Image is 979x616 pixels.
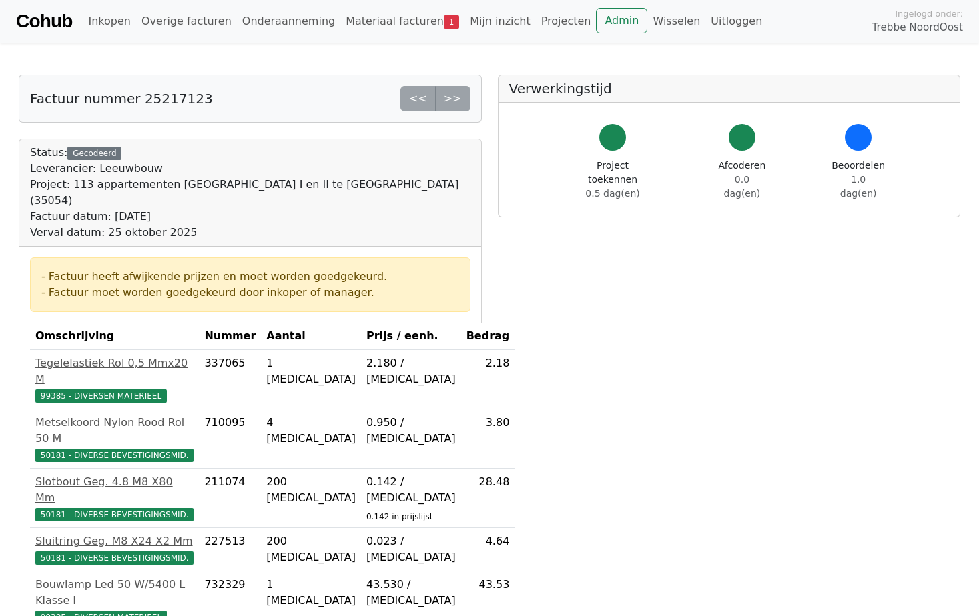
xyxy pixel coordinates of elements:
th: Bedrag [461,323,515,350]
th: Aantal [261,323,361,350]
a: Admin [596,8,647,33]
span: 0.5 dag(en) [585,188,639,199]
a: Inkopen [83,8,135,35]
div: Project: 113 appartementen [GEOGRAPHIC_DATA] I en II te [GEOGRAPHIC_DATA] (35054) [30,177,470,209]
span: 1 [444,15,459,29]
div: 0.023 / [MEDICAL_DATA] [366,533,456,565]
div: Status: [30,145,470,241]
div: Afcoderen [717,159,768,201]
a: Uitloggen [705,8,767,35]
div: 4 [MEDICAL_DATA] [266,415,356,447]
td: 337065 [199,350,261,409]
span: 50181 - DIVERSE BEVESTIGINGSMID. [35,508,194,521]
span: 99385 - DIVERSEN MATERIEEL [35,389,167,403]
h5: Verwerkingstijd [509,81,950,97]
div: Metselkoord Nylon Rood Rol 50 M [35,415,194,447]
div: Bouwlamp Led 50 W/5400 L Klasse I [35,577,194,609]
a: Mijn inzicht [464,8,536,35]
a: Onderaanneming [237,8,340,35]
a: Tegelelastiek Rol 0,5 Mmx20 M99385 - DIVERSEN MATERIEEL [35,355,194,403]
a: Metselkoord Nylon Rood Rol 50 M50181 - DIVERSE BEVESTIGINGSMID. [35,415,194,463]
a: Materiaal facturen1 [340,8,464,35]
td: 28.48 [461,469,515,528]
th: Prijs / eenh. [361,323,461,350]
sub: 0.142 in prijslijst [366,512,432,521]
div: 1 [MEDICAL_DATA] [266,355,356,387]
div: - Factuur heeft afwijkende prijzen en moet worden goedgekeurd. [41,269,459,285]
div: 2.180 / [MEDICAL_DATA] [366,355,456,387]
a: Sluitring Geg. M8 X24 X2 Mm50181 - DIVERSE BEVESTIGINGSMID. [35,533,194,565]
a: Projecten [536,8,597,35]
div: Project toekennen [573,159,653,201]
a: Wisselen [647,8,705,35]
a: Cohub [16,5,72,37]
div: 43.530 / [MEDICAL_DATA] [366,577,456,609]
div: Gecodeerd [67,147,121,160]
td: 710095 [199,409,261,469]
span: 50181 - DIVERSE BEVESTIGINGSMID. [35,449,194,462]
div: Sluitring Geg. M8 X24 X2 Mm [35,533,194,549]
td: 227513 [199,528,261,571]
th: Nummer [199,323,261,350]
th: Omschrijving [30,323,199,350]
td: 211074 [199,469,261,528]
span: Trebbe NoordOost [872,20,963,35]
td: 4.64 [461,528,515,571]
h5: Factuur nummer 25217123 [30,91,213,107]
span: 0.0 dag(en) [724,174,761,199]
div: 200 [MEDICAL_DATA] [266,533,356,565]
div: Factuur datum: [DATE] [30,209,470,225]
span: Ingelogd onder: [895,7,963,20]
div: 0.950 / [MEDICAL_DATA] [366,415,456,447]
span: 50181 - DIVERSE BEVESTIGINGSMID. [35,551,194,565]
span: 1.0 dag(en) [840,174,877,199]
div: - Factuur moet worden goedgekeurd door inkoper of manager. [41,285,459,301]
div: 0.142 / [MEDICAL_DATA] [366,474,456,506]
div: Leverancier: Leeuwbouw [30,161,470,177]
div: Tegelelastiek Rol 0,5 Mmx20 M [35,355,194,387]
td: 2.18 [461,350,515,409]
div: Beoordelen [832,159,885,201]
td: 3.80 [461,409,515,469]
div: Slotbout Geg. 4.8 M8 X80 Mm [35,474,194,506]
a: Slotbout Geg. 4.8 M8 X80 Mm50181 - DIVERSE BEVESTIGINGSMID. [35,474,194,522]
a: Overige facturen [136,8,237,35]
div: 1 [MEDICAL_DATA] [266,577,356,609]
div: Verval datum: 25 oktober 2025 [30,225,470,241]
div: 200 [MEDICAL_DATA] [266,474,356,506]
